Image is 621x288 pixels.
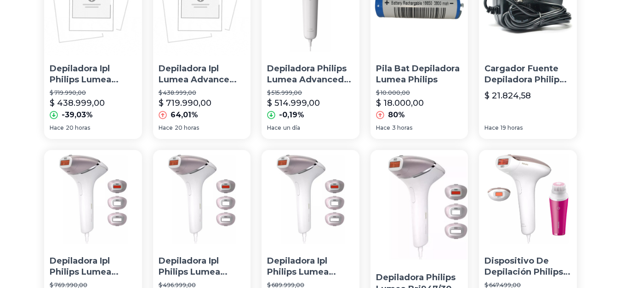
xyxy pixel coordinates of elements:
[50,89,137,97] p: $ 719.990,00
[50,97,105,109] p: $ 438.999,00
[159,89,245,97] p: $ 438.999,00
[501,124,523,132] span: 19 horas
[267,97,320,109] p: $ 514.999,00
[479,150,577,248] img: Dispositivo De Depilación Philips Ipl Bri924/30 Lumea
[267,63,354,86] p: Depiladora Philips Lumea Advanced Bri924/30 + Visapur Regalo
[159,63,245,86] p: Depiladora Ipl Lumea Advance Philips Bri924/30 +[PERSON_NAME]
[44,150,142,248] img: Depiladora Ipl Philips Lumea Prestige Bri947/30
[153,150,251,248] img: Depiladora Ipl Philips Lumea Prestige Bri947/30
[175,124,199,132] span: 20 horas
[283,124,300,132] span: un día
[392,124,412,132] span: 3 horas
[66,124,90,132] span: 20 horas
[370,150,485,265] img: Depiladora Philips Lumea Bri947/30 Definitiva Ipl Cuerp/rost
[484,255,571,278] p: Dispositivo De Depilación Philips Ipl Bri924/30 Lumea
[50,255,137,278] p: Depiladora Ipl Philips Lumea Prestige Bri947/30
[62,109,93,121] p: -39,03%
[267,255,354,278] p: Depiladora Ipl Philips Lumea Prestige Bri947/30
[50,63,137,86] p: Depiladora Ipl Philips Lumea Advanced Bri924/30
[267,89,354,97] p: $ 515.999,00
[159,255,245,278] p: Depiladora Ipl Philips Lumea Prestige Bri947/30
[279,109,304,121] p: -0,19%
[262,150,359,248] img: Depiladora Ipl Philips Lumea Prestige Bri947/30
[376,63,463,86] p: Pila Bat Depiladora Lumea Philips
[267,124,281,132] span: Hace
[484,63,571,86] p: Cargador Fuente Depiladora Philips Lumea Sc2001 Al Sc2009
[388,109,405,121] p: 80%
[159,97,211,109] p: $ 719.990,00
[376,89,463,97] p: $ 10.000,00
[50,124,64,132] span: Hace
[484,124,499,132] span: Hace
[159,124,173,132] span: Hace
[171,109,198,121] p: 64,01%
[484,89,531,102] p: $ 21.824,58
[376,124,390,132] span: Hace
[376,97,424,109] p: $ 18.000,00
